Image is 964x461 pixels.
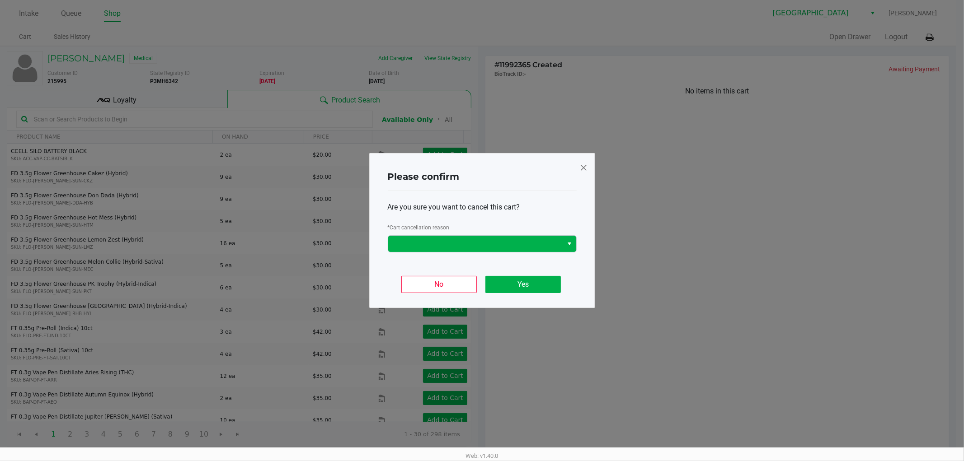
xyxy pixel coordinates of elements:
label: Cart cancellation reason [388,224,450,232]
button: No [401,276,477,293]
button: Select [563,236,576,252]
span: Web: v1.40.0 [466,452,498,459]
h4: Please confirm [388,170,460,183]
button: Yes [485,276,561,293]
span: Are you sure you want to cancel this cart? [388,203,520,211]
